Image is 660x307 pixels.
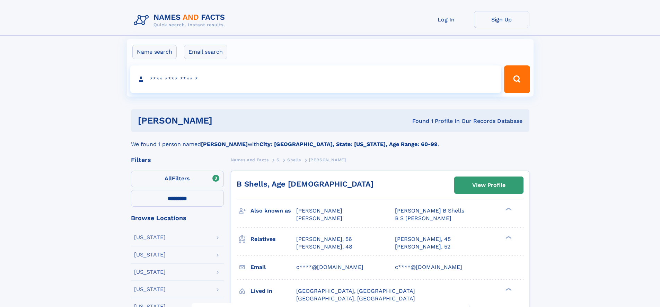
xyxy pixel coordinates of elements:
[309,157,346,162] span: [PERSON_NAME]
[296,235,352,243] a: [PERSON_NAME], 56
[131,215,224,221] div: Browse Locations
[259,141,438,147] b: City: [GEOGRAPHIC_DATA], State: [US_STATE], Age Range: 60-99
[395,235,451,243] a: [PERSON_NAME], 45
[504,207,512,211] div: ❯
[134,252,166,258] div: [US_STATE]
[455,177,523,193] a: View Profile
[287,157,301,162] span: Shells
[231,155,269,164] a: Names and Facts
[250,261,296,273] h3: Email
[504,287,512,291] div: ❯
[134,269,166,275] div: [US_STATE]
[474,11,529,28] a: Sign Up
[312,117,522,125] div: Found 1 Profile In Our Records Database
[131,171,224,187] label: Filters
[250,285,296,297] h3: Lived in
[395,207,464,214] span: [PERSON_NAME] B Shells
[472,177,505,193] div: View Profile
[395,243,450,251] a: [PERSON_NAME], 52
[250,233,296,245] h3: Relatives
[504,235,512,240] div: ❯
[134,287,166,292] div: [US_STATE]
[504,65,530,93] button: Search Button
[131,132,529,148] div: We found 1 person named with .
[138,116,313,125] h1: [PERSON_NAME]
[276,155,280,164] a: S
[296,288,415,294] span: [GEOGRAPHIC_DATA], [GEOGRAPHIC_DATA]
[132,45,177,59] label: Name search
[296,207,342,214] span: [PERSON_NAME]
[131,157,224,163] div: Filters
[165,175,172,182] span: All
[287,155,301,164] a: Shells
[130,65,501,93] input: search input
[201,141,248,147] b: [PERSON_NAME]
[395,215,451,222] span: B S [PERSON_NAME]
[134,235,166,240] div: [US_STATE]
[237,180,373,188] a: B Shells, Age [DEMOGRAPHIC_DATA]
[276,157,280,162] span: S
[250,205,296,217] h3: Also known as
[296,295,415,302] span: [GEOGRAPHIC_DATA], [GEOGRAPHIC_DATA]
[131,11,231,30] img: Logo Names and Facts
[184,45,227,59] label: Email search
[419,11,474,28] a: Log In
[296,243,352,251] a: [PERSON_NAME], 48
[296,215,342,222] span: [PERSON_NAME]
